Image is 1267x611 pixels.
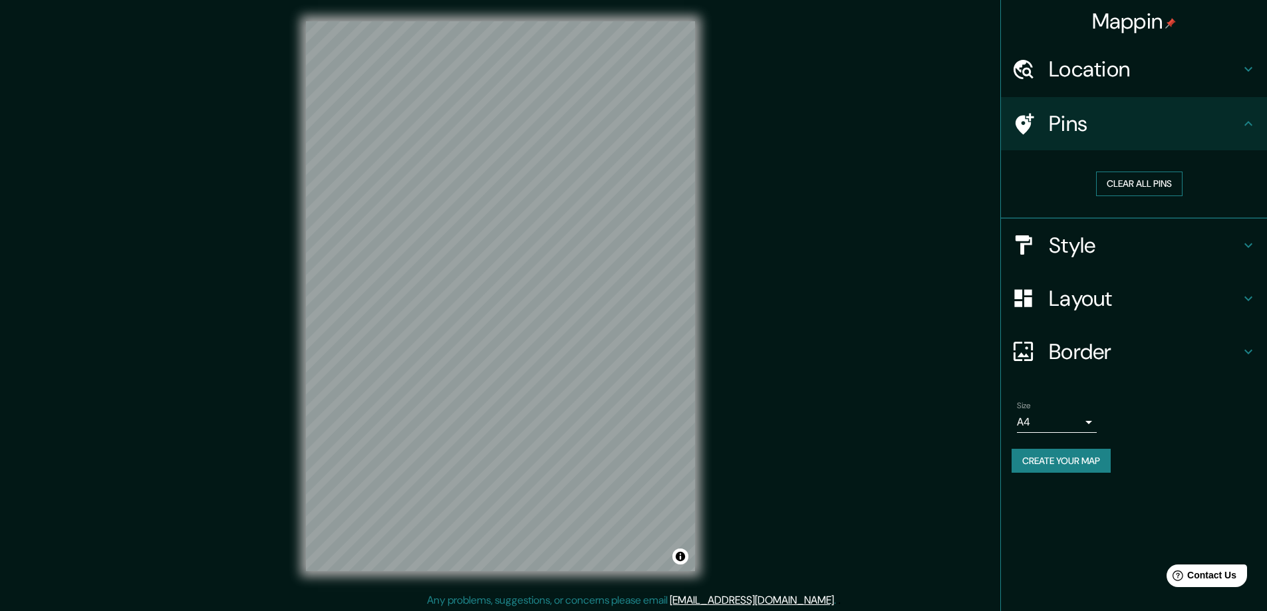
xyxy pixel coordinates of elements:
h4: Location [1049,56,1240,82]
label: Size [1017,400,1031,411]
div: Layout [1001,272,1267,325]
a: [EMAIL_ADDRESS][DOMAIN_NAME] [670,593,834,607]
iframe: Help widget launcher [1149,559,1252,596]
div: Pins [1001,97,1267,150]
p: Any problems, suggestions, or concerns please email . [427,592,836,608]
img: pin-icon.png [1165,18,1176,29]
h4: Border [1049,338,1240,365]
button: Create your map [1012,449,1111,473]
div: . [836,592,838,608]
h4: Layout [1049,285,1240,312]
div: Style [1001,219,1267,272]
h4: Style [1049,232,1240,259]
button: Toggle attribution [672,549,688,564]
h4: Mappin [1092,8,1177,35]
canvas: Map [306,21,695,571]
div: A4 [1017,412,1097,433]
div: Location [1001,43,1267,96]
div: Border [1001,325,1267,378]
h4: Pins [1049,110,1240,137]
button: Clear all pins [1096,172,1183,196]
div: . [838,592,841,608]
